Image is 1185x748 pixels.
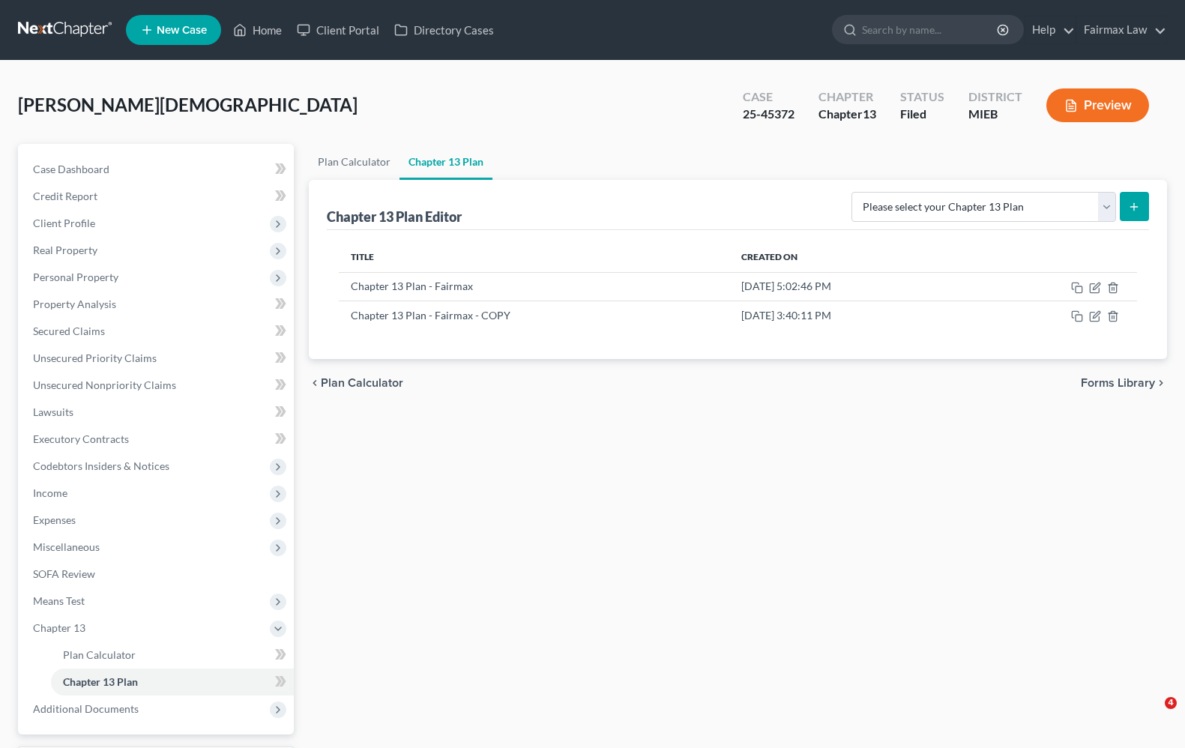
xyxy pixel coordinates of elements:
[818,88,876,106] div: Chapter
[900,106,944,123] div: Filed
[339,301,729,329] td: Chapter 13 Plan - Fairmax - COPY
[327,208,462,226] div: Chapter 13 Plan Editor
[33,540,100,553] span: Miscellaneous
[33,378,176,391] span: Unsecured Nonpriority Claims
[1046,88,1149,122] button: Preview
[33,352,157,364] span: Unsecured Priority Claims
[863,106,876,121] span: 13
[226,16,289,43] a: Home
[33,217,95,229] span: Client Profile
[51,642,294,669] a: Plan Calculator
[33,459,169,472] span: Codebtors Insiders & Notices
[33,163,109,175] span: Case Dashboard
[729,272,971,301] td: [DATE] 5:02:46 PM
[18,94,358,115] span: [PERSON_NAME][DEMOGRAPHIC_DATA]
[33,244,97,256] span: Real Property
[968,88,1022,106] div: District
[862,16,999,43] input: Search by name...
[33,486,67,499] span: Income
[818,106,876,123] div: Chapter
[729,301,971,329] td: [DATE] 3:40:11 PM
[309,144,399,180] a: Plan Calculator
[33,567,95,580] span: SOFA Review
[289,16,387,43] a: Client Portal
[1134,697,1170,733] iframe: Intercom live chat
[1025,16,1075,43] a: Help
[321,377,403,389] span: Plan Calculator
[339,272,729,301] td: Chapter 13 Plan - Fairmax
[1076,16,1166,43] a: Fairmax Law
[33,621,85,634] span: Chapter 13
[1155,377,1167,389] i: chevron_right
[21,426,294,453] a: Executory Contracts
[1165,697,1177,709] span: 4
[21,291,294,318] a: Property Analysis
[900,88,944,106] div: Status
[1081,377,1155,389] span: Forms Library
[21,156,294,183] a: Case Dashboard
[21,561,294,588] a: SOFA Review
[33,594,85,607] span: Means Test
[21,372,294,399] a: Unsecured Nonpriority Claims
[33,405,73,418] span: Lawsuits
[33,513,76,526] span: Expenses
[339,242,729,272] th: Title
[33,190,97,202] span: Credit Report
[33,271,118,283] span: Personal Property
[743,88,794,106] div: Case
[1081,377,1167,389] button: Forms Library chevron_right
[21,345,294,372] a: Unsecured Priority Claims
[21,183,294,210] a: Credit Report
[51,669,294,696] a: Chapter 13 Plan
[33,702,139,715] span: Additional Documents
[387,16,501,43] a: Directory Cases
[33,432,129,445] span: Executory Contracts
[33,298,116,310] span: Property Analysis
[729,242,971,272] th: Created On
[743,106,794,123] div: 25-45372
[63,675,138,688] span: Chapter 13 Plan
[21,318,294,345] a: Secured Claims
[309,377,321,389] i: chevron_left
[33,325,105,337] span: Secured Claims
[157,25,207,36] span: New Case
[309,377,403,389] button: chevron_left Plan Calculator
[63,648,136,661] span: Plan Calculator
[968,106,1022,123] div: MIEB
[399,144,492,180] a: Chapter 13 Plan
[21,399,294,426] a: Lawsuits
